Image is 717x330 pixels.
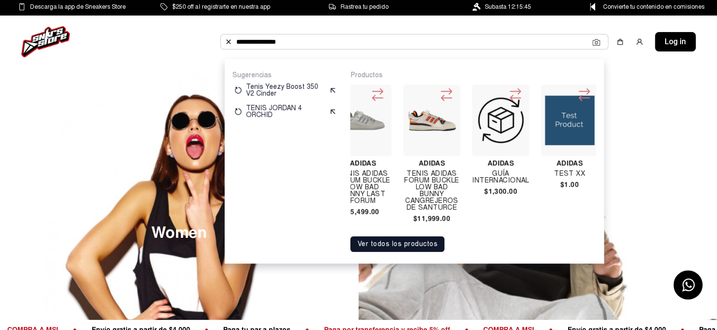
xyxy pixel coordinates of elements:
[636,38,643,46] img: user
[592,38,600,46] img: Cámara
[665,36,686,48] span: Log in
[350,236,444,252] button: Ver todos los productos
[329,108,337,115] img: suggest.svg
[407,96,456,145] img: TENIS ADIDAS FORUM BUCKLE LOW BAD BUNNY CANGREJEROS DE SANTURCE
[234,108,242,115] img: restart.svg
[246,83,325,97] p: Tenis Yeezy Boost 350 V2 Cinder
[21,26,70,57] img: logo
[338,96,388,145] img: TENIS ADIDAS FORUM BUCKLE LOW BAD BUNNY LAST FORUM
[616,38,624,46] img: shopping
[350,71,596,80] p: Productos
[541,170,598,177] h4: TEST XX
[603,1,704,12] span: Convierte tu contenido en comisiones
[341,1,389,12] span: Rastrea tu pedido
[403,160,460,166] h4: Adidas
[334,208,391,215] h4: $5,499.00
[472,170,529,184] h4: GUÍA INTERNACIONAL
[329,86,337,94] img: suggest.svg
[403,215,460,222] h4: $11,999.00
[246,105,325,118] p: TENIS JORDAN 4 ORCHID
[485,1,531,12] span: Subasta 12:15:45
[225,38,232,46] img: Buscar
[541,160,598,166] h4: Adidas
[472,188,529,195] h4: $1,300.00
[545,96,594,145] img: TEST XX
[587,3,599,11] img: Control Point Icon
[232,71,339,80] p: Sugerencias
[403,170,460,211] h4: TENIS ADIDAS FORUM BUCKLE LOW BAD BUNNY CANGREJEROS DE SANTURCE
[541,181,598,188] h4: $1.00
[334,160,391,166] h4: Adidas
[334,170,391,204] h4: TENIS ADIDAS FORUM BUCKLE LOW BAD BUNNY LAST FORUM
[234,86,242,94] img: restart.svg
[30,1,126,12] span: Descarga la app de Sneakers Store
[151,225,207,241] span: Women
[172,1,270,12] span: $250 off al registrarte en nuestra app
[476,96,525,145] img: GUÍA INTERNACIONAL
[472,160,529,166] h4: Adidas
